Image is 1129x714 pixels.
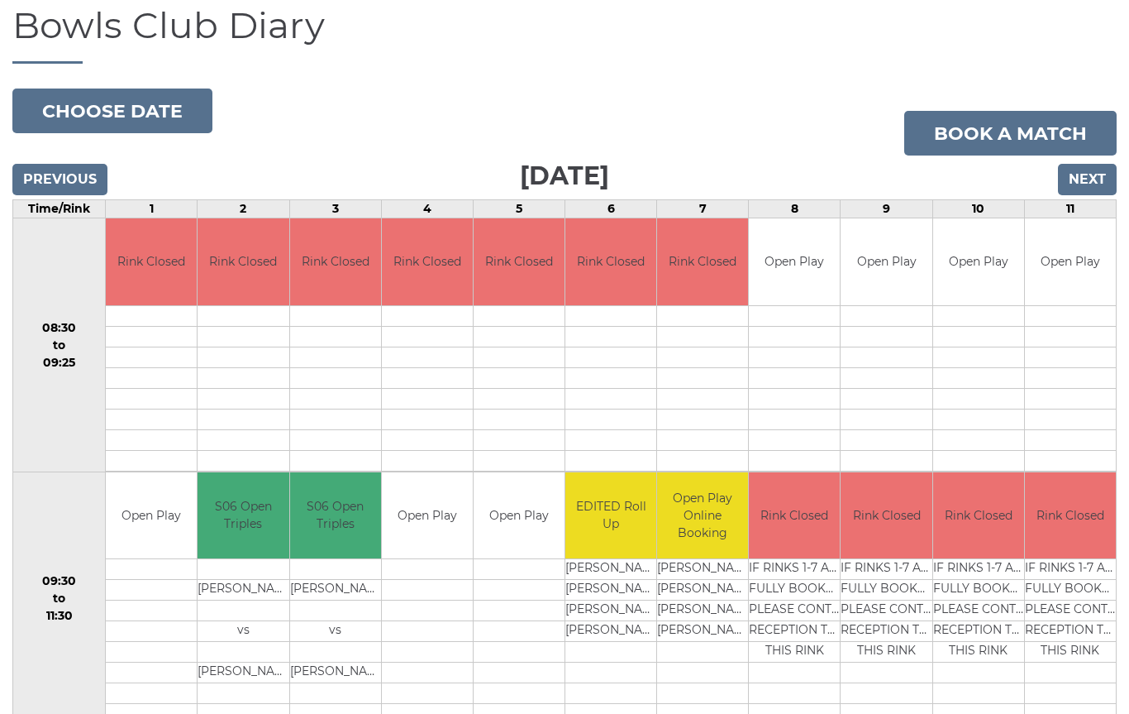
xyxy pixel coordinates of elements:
td: 10 [932,201,1024,219]
td: FULLY BOOKED [1025,581,1116,601]
input: Previous [12,165,107,196]
td: 6 [565,201,657,219]
td: PLEASE CONTACT [933,601,1024,622]
td: PLEASE CONTACT [1025,601,1116,622]
td: THIS RINK [1025,643,1116,664]
td: Rink Closed [841,473,931,560]
td: Rink Closed [382,219,473,306]
td: RECEPTION TO BOOK [933,622,1024,643]
h1: Bowls Club Diary [12,6,1117,65]
td: IF RINKS 1-7 ARE [841,560,931,581]
td: [PERSON_NAME] [565,581,656,601]
td: Rink Closed [474,219,564,306]
td: Rink Closed [1025,473,1116,560]
td: S06 Open Triples [198,473,288,560]
td: IF RINKS 1-7 ARE [933,560,1024,581]
td: [PERSON_NAME] [565,601,656,622]
td: [PERSON_NAME] [657,622,748,643]
td: PLEASE CONTACT [841,601,931,622]
td: Open Play [749,219,840,306]
td: IF RINKS 1-7 ARE [749,560,840,581]
td: [PERSON_NAME] [198,581,288,601]
td: THIS RINK [933,643,1024,664]
td: 4 [381,201,473,219]
td: PLEASE CONTACT [749,601,840,622]
td: 08:30 to 09:25 [13,219,106,473]
td: 2 [198,201,289,219]
td: [PERSON_NAME] [657,581,748,601]
td: RECEPTION TO BOOK [1025,622,1116,643]
td: RECEPTION TO BOOK [749,622,840,643]
td: Open Play [933,219,1024,306]
td: [PERSON_NAME] [290,664,381,684]
input: Next [1058,165,1117,196]
td: Open Play [841,219,931,306]
td: Rink Closed [933,473,1024,560]
a: Book a match [904,112,1117,156]
td: FULLY BOOKED [841,581,931,601]
td: 1 [106,201,198,219]
td: [PERSON_NAME] [565,560,656,581]
td: Rink Closed [106,219,197,306]
td: Open Play [1025,219,1116,306]
td: THIS RINK [841,643,931,664]
button: Choose date [12,89,212,134]
td: THIS RINK [749,643,840,664]
td: [PERSON_NAME] [565,622,656,643]
td: Rink Closed [198,219,288,306]
td: Rink Closed [749,473,840,560]
td: FULLY BOOKED [749,581,840,601]
td: vs [290,622,381,643]
td: 3 [289,201,381,219]
td: Rink Closed [565,219,656,306]
td: Time/Rink [13,201,106,219]
td: [PERSON_NAME] [290,581,381,601]
td: 11 [1024,201,1116,219]
td: Open Play [382,473,473,560]
td: 8 [749,201,841,219]
td: Open Play [474,473,564,560]
td: [PERSON_NAME] [657,560,748,581]
td: Rink Closed [657,219,748,306]
td: S06 Open Triples [290,473,381,560]
td: 7 [657,201,749,219]
td: Open Play [106,473,197,560]
td: RECEPTION TO BOOK [841,622,931,643]
td: 9 [841,201,932,219]
td: vs [198,622,288,643]
td: IF RINKS 1-7 ARE [1025,560,1116,581]
td: EDITED Roll Up [565,473,656,560]
td: [PERSON_NAME] [198,664,288,684]
td: [PERSON_NAME] [657,601,748,622]
td: Rink Closed [290,219,381,306]
td: 5 [473,201,564,219]
td: FULLY BOOKED [933,581,1024,601]
td: Open Play Online Booking [657,473,748,560]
